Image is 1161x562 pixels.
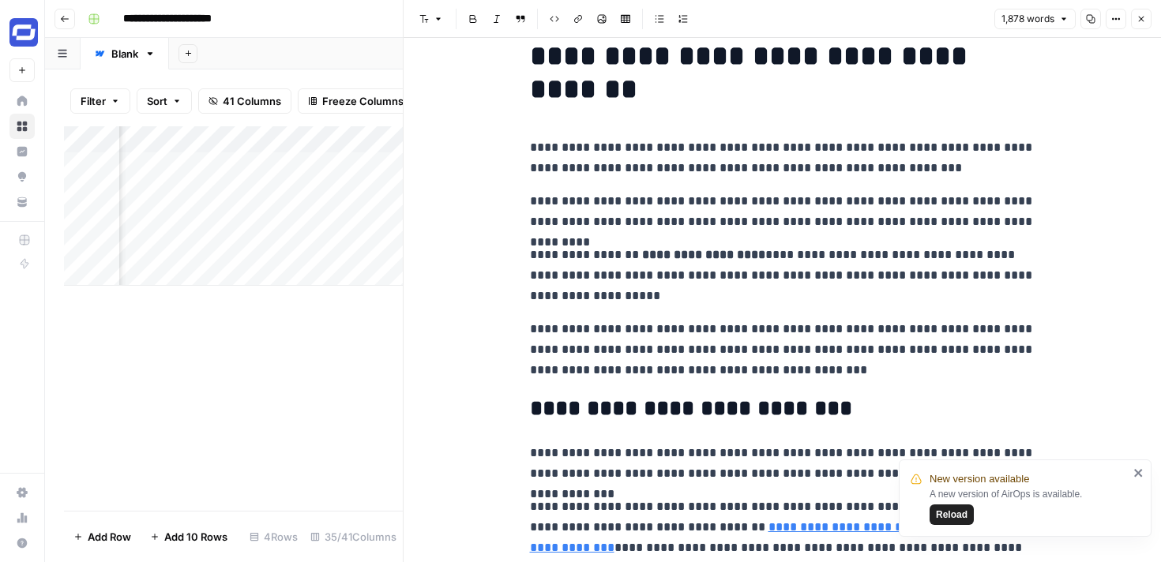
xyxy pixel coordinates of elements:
a: Opportunities [9,164,35,189]
span: 1,878 words [1001,12,1054,26]
span: Reload [936,508,967,522]
button: Reload [930,504,974,525]
button: Workspace: Synthesia [9,13,35,52]
div: 4 Rows [243,524,304,549]
button: Freeze Columns [298,88,414,114]
div: A new version of AirOps is available. [930,487,1129,525]
span: 41 Columns [223,93,281,109]
button: Sort [137,88,192,114]
div: Blank [111,46,138,62]
a: Insights [9,139,35,164]
span: Freeze Columns [322,93,404,109]
button: Add 10 Rows [141,524,237,549]
img: Synthesia Logo [9,18,38,47]
button: Help + Support [9,530,35,556]
a: Settings [9,480,35,505]
button: Add Row [64,524,141,549]
span: Sort [147,93,167,109]
a: Home [9,88,35,114]
button: 1,878 words [994,9,1076,29]
button: Filter [70,88,130,114]
span: New version available [930,471,1029,487]
a: Browse [9,114,35,139]
a: Your Data [9,189,35,215]
a: Usage [9,505,35,530]
div: 35/41 Columns [304,524,403,549]
button: 41 Columns [198,88,291,114]
button: close [1133,466,1144,479]
span: Add 10 Rows [164,529,227,545]
span: Filter [81,93,106,109]
a: Blank [81,38,169,69]
span: Add Row [88,529,131,545]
